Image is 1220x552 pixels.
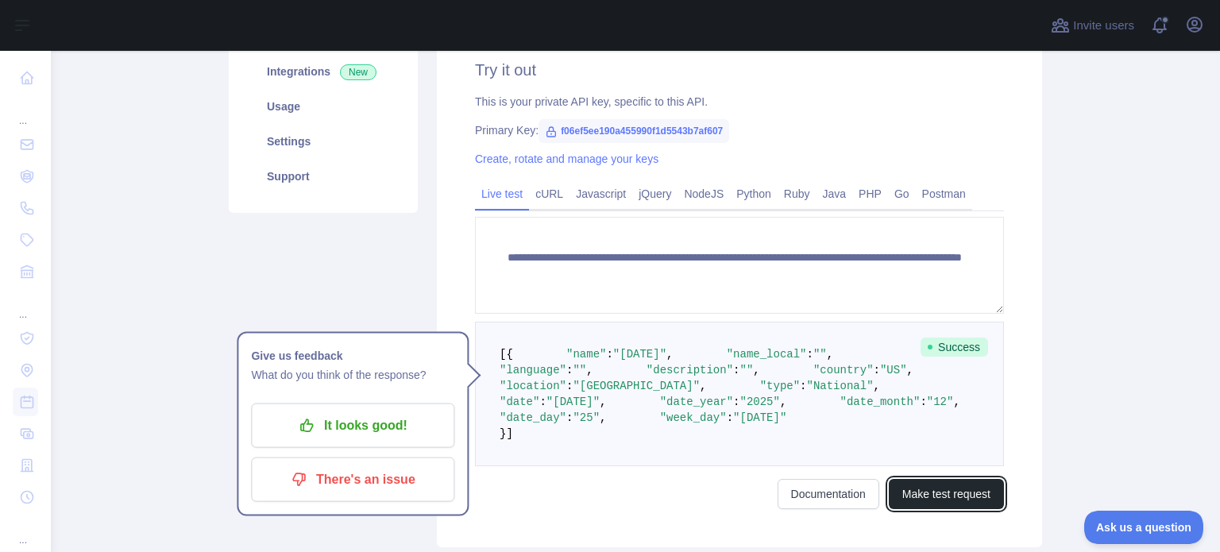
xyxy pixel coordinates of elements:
[807,348,813,361] span: :
[566,348,606,361] span: "name"
[760,380,800,392] span: "type"
[506,427,512,440] span: ]
[874,364,880,376] span: :
[753,364,759,376] span: ,
[666,348,673,361] span: ,
[566,411,573,424] span: :
[888,181,916,207] a: Go
[475,59,1004,81] h2: Try it out
[606,348,612,361] span: :
[566,380,573,392] span: :
[852,181,888,207] a: PHP
[874,380,880,392] span: ,
[500,396,539,408] span: "date"
[1073,17,1134,35] span: Invite users
[660,396,733,408] span: "date_year"
[907,364,913,376] span: ,
[586,364,593,376] span: ,
[248,54,399,89] a: Integrations New
[475,122,1004,138] div: Primary Key:
[921,338,988,357] span: Success
[251,365,454,384] p: What do you think of the response?
[840,396,921,408] span: "date_month"
[953,396,959,408] span: ,
[827,348,833,361] span: ,
[539,119,729,143] span: f06ef5ee190a455990f1d5543b7af607
[569,181,632,207] a: Javascript
[778,181,817,207] a: Ruby
[251,457,454,502] button: There's an issue
[340,64,376,80] span: New
[475,181,529,207] a: Live test
[920,396,926,408] span: :
[800,380,806,392] span: :
[727,411,733,424] span: :
[807,380,874,392] span: "National"
[733,396,739,408] span: :
[730,181,778,207] a: Python
[660,411,727,424] span: "week_day"
[700,380,706,392] span: ,
[727,348,807,361] span: "name_local"
[263,466,442,493] p: There's an issue
[13,95,38,127] div: ...
[817,181,853,207] a: Java
[600,396,606,408] span: ,
[780,396,786,408] span: ,
[500,427,506,440] span: }
[500,364,566,376] span: "language"
[1084,511,1204,544] iframe: Toggle Customer Support
[13,289,38,321] div: ...
[13,515,38,546] div: ...
[475,152,658,165] a: Create, rotate and manage your keys
[500,380,566,392] span: "location"
[573,380,700,392] span: "[GEOGRAPHIC_DATA]"
[248,89,399,124] a: Usage
[251,346,454,365] h1: Give us feedback
[613,348,666,361] span: "[DATE]"
[539,396,546,408] span: :
[813,348,827,361] span: ""
[739,364,753,376] span: ""
[916,181,972,207] a: Postman
[566,364,573,376] span: :
[678,181,730,207] a: NodeJS
[600,411,606,424] span: ,
[248,159,399,194] a: Support
[733,411,786,424] span: "[DATE]"
[927,396,954,408] span: "12"
[740,396,780,408] span: "2025"
[647,364,733,376] span: "description"
[733,364,739,376] span: :
[248,124,399,159] a: Settings
[251,403,454,448] button: It looks good!
[546,396,600,408] span: "[DATE]"
[778,479,879,509] a: Documentation
[475,94,1004,110] div: This is your private API key, specific to this API.
[500,348,506,361] span: [
[500,411,566,424] span: "date_day"
[506,348,512,361] span: {
[573,411,600,424] span: "25"
[632,181,678,207] a: jQuery
[573,364,586,376] span: ""
[263,412,442,439] p: It looks good!
[529,181,569,207] a: cURL
[813,364,874,376] span: "country"
[1048,13,1137,38] button: Invite users
[880,364,907,376] span: "US"
[889,479,1004,509] button: Make test request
